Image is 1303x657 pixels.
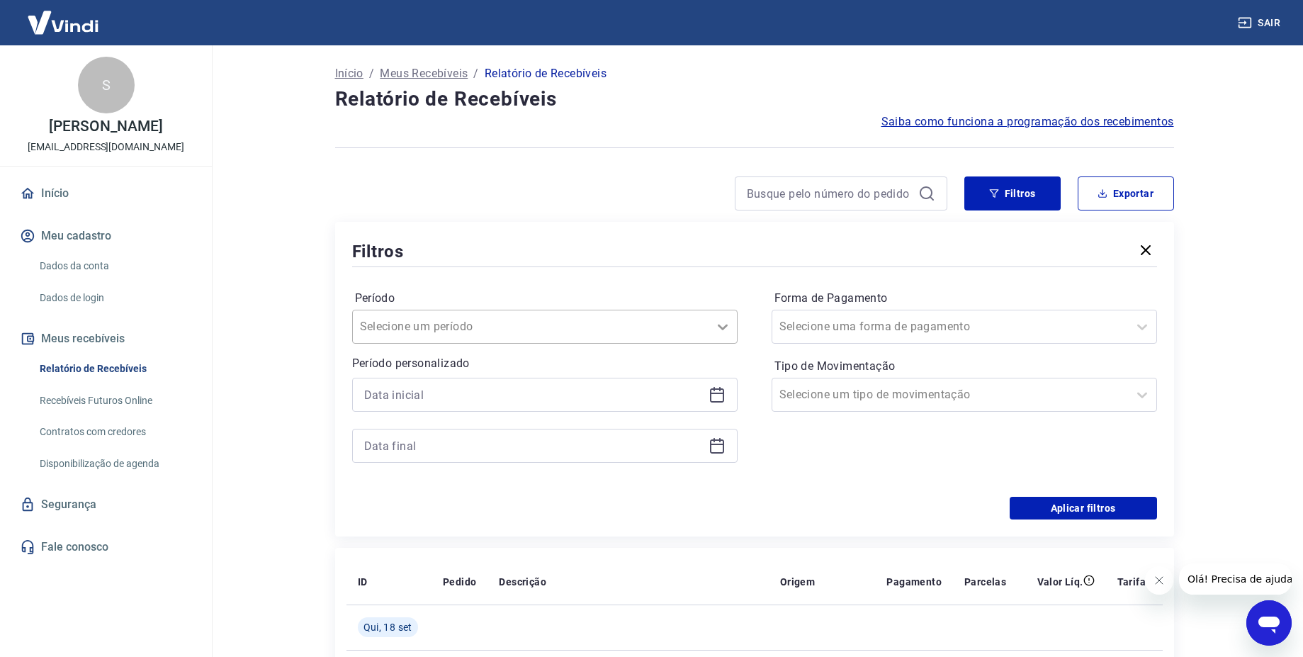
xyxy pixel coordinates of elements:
label: Forma de Pagamento [774,290,1154,307]
a: Dados da conta [34,252,195,281]
p: ID [358,575,368,589]
p: Origem [780,575,815,589]
span: Olá! Precisa de ajuda? [9,10,119,21]
a: Recebíveis Futuros Online [34,386,195,415]
a: Contratos com credores [34,417,195,447]
a: Fale conosco [17,532,195,563]
a: Disponibilização de agenda [34,449,195,478]
iframe: Mensagem da empresa [1179,563,1292,595]
a: Início [335,65,363,82]
a: Meus Recebíveis [380,65,468,82]
input: Data inicial [364,384,703,405]
p: Período personalizado [352,355,738,372]
label: Tipo de Movimentação [774,358,1154,375]
iframe: Fechar mensagem [1145,566,1173,595]
label: Período [355,290,735,307]
a: Relatório de Recebíveis [34,354,195,383]
span: Qui, 18 set [363,620,412,634]
iframe: Botão para abrir a janela de mensagens [1246,600,1292,646]
a: Segurança [17,489,195,520]
p: Valor Líq. [1037,575,1083,589]
input: Data final [364,435,703,456]
p: Tarifas [1117,575,1151,589]
p: [PERSON_NAME] [49,119,162,134]
h5: Filtros [352,240,405,263]
a: Dados de login [34,283,195,313]
button: Sair [1235,10,1286,36]
input: Busque pelo número do pedido [747,183,913,204]
a: Início [17,178,195,209]
button: Meu cadastro [17,220,195,252]
p: / [473,65,478,82]
p: Relatório de Recebíveis [485,65,607,82]
button: Aplicar filtros [1010,497,1157,520]
button: Exportar [1078,176,1174,210]
p: Pagamento [886,575,942,589]
button: Meus recebíveis [17,323,195,354]
a: Saiba como funciona a programação dos recebimentos [881,113,1174,130]
p: Pedido [443,575,476,589]
img: Vindi [17,1,109,44]
p: / [369,65,374,82]
p: Parcelas [964,575,1006,589]
p: [EMAIL_ADDRESS][DOMAIN_NAME] [28,140,184,155]
h4: Relatório de Recebíveis [335,85,1174,113]
button: Filtros [964,176,1061,210]
p: Descrição [499,575,546,589]
div: S [78,57,135,113]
